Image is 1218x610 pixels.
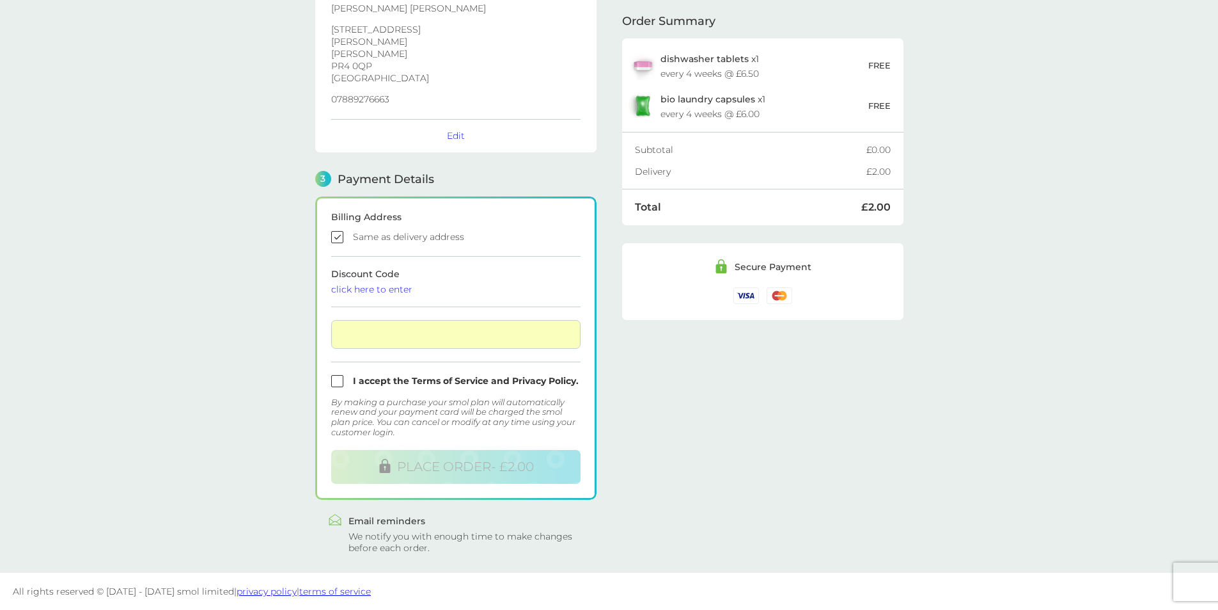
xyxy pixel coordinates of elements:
div: By making a purchase your smol plan will automatically renew and your payment card will be charge... [331,397,581,437]
a: privacy policy [237,586,297,597]
div: £0.00 [866,145,891,154]
p: [PERSON_NAME] [PERSON_NAME] [331,4,581,13]
div: £2.00 [866,167,891,176]
div: Billing Address [331,213,581,221]
p: x 1 [660,54,759,64]
img: /assets/icons/cards/mastercard.svg [767,287,792,303]
div: Email reminders [348,517,584,526]
div: £2.00 [861,202,891,213]
span: PLACE ORDER - £2.00 [397,459,534,474]
p: [PERSON_NAME] [331,37,581,46]
div: Total [635,202,861,213]
div: every 4 weeks @ £6.00 [660,109,760,118]
img: /assets/icons/cards/visa.svg [733,287,759,303]
span: dishwasher tablets [660,53,749,65]
span: Discount Code [331,268,581,294]
div: click here to enter [331,285,581,294]
span: 3 [315,171,331,187]
div: Secure Payment [735,262,811,271]
iframe: Secure card payment input frame [336,329,575,340]
div: every 4 weeks @ £6.50 [660,69,759,78]
div: Delivery [635,167,866,176]
p: [GEOGRAPHIC_DATA] [331,74,581,83]
div: Subtotal [635,145,866,154]
span: bio laundry capsules [660,93,755,105]
p: [STREET_ADDRESS] [331,25,581,34]
p: FREE [868,99,891,113]
a: terms of service [299,586,371,597]
button: PLACE ORDER- £2.00 [331,450,581,484]
p: FREE [868,59,891,72]
span: Order Summary [622,15,715,27]
p: 07889276663 [331,95,581,104]
p: PR4 0QP [331,61,581,70]
div: We notify you with enough time to make changes before each order. [348,531,584,554]
span: Payment Details [338,173,434,185]
p: [PERSON_NAME] [331,49,581,58]
button: Edit [447,130,465,141]
p: x 1 [660,94,765,104]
